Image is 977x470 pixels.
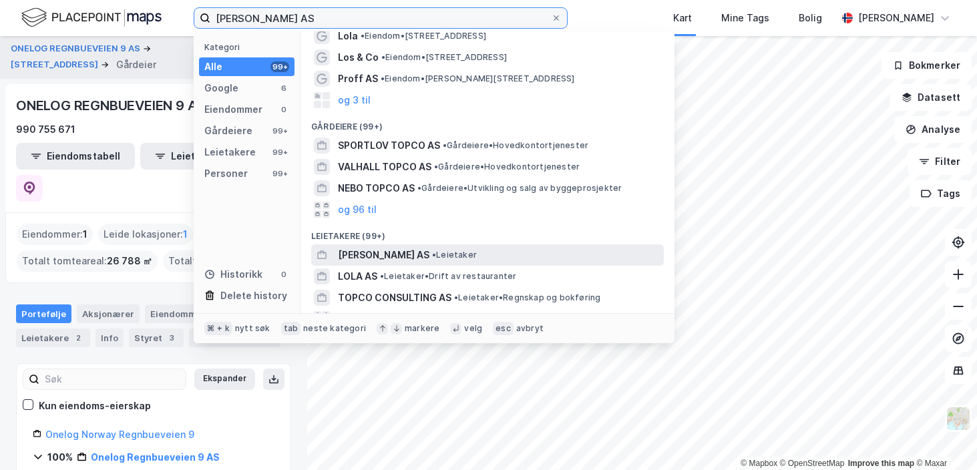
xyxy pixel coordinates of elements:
span: • [432,250,436,260]
div: 99+ [270,168,289,179]
button: Analyse [894,116,972,143]
div: 6 [278,83,289,93]
div: Eiendommer [204,101,262,117]
iframe: Chat Widget [910,406,977,470]
div: ⌘ + k [204,322,232,335]
div: 2 [71,331,85,344]
span: VALHALL TOPCO AS [338,159,431,175]
a: OpenStreetMap [780,459,845,468]
button: og 96 til [338,202,377,218]
div: Historikk [204,266,262,282]
button: Ekspander [194,369,255,390]
div: [PERSON_NAME] [858,10,934,26]
button: og 96 til [338,311,377,327]
div: Gårdeier [116,57,156,73]
button: og 3 til [338,92,371,108]
div: Google [204,80,238,96]
div: Personer [204,166,248,182]
span: Los & Co [338,49,379,65]
div: 3 [165,331,178,344]
div: 990 755 671 [16,122,75,138]
div: Leide lokasjoner : [98,224,193,245]
div: Info [95,328,124,347]
span: TOPCO CONSULTING AS [338,290,451,306]
span: Proff AS [338,71,378,87]
button: Leietakertabell [140,143,259,170]
span: • [434,162,438,172]
div: Totalt tomteareal : [17,250,158,272]
div: Totalt byggareal : [163,250,290,272]
div: nytt søk [235,323,270,334]
input: Søk [39,369,186,389]
span: LOLA AS [338,268,377,284]
button: Filter [908,148,972,175]
span: Leietaker [432,250,477,260]
div: Bolig [799,10,822,26]
span: • [381,52,385,62]
span: • [454,292,458,302]
div: 99+ [270,147,289,158]
div: Gårdeiere [204,123,252,139]
span: • [361,31,365,41]
span: • [417,183,421,193]
div: Delete history [220,288,287,304]
span: • [443,140,447,150]
img: logo.f888ab2527a4732fd821a326f86c7f29.svg [21,6,162,29]
div: Eiendommer [145,304,227,323]
div: Kun eiendoms-eierskap [39,398,151,414]
div: Aksjonærer [77,304,140,323]
div: Mine Tags [721,10,769,26]
span: • [381,73,385,83]
div: Gårdeiere (99+) [301,111,674,135]
div: Leietakere [16,328,90,347]
div: Styret [129,328,184,347]
span: Eiendom • [STREET_ADDRESS] [381,52,507,63]
div: Leietakere [204,144,256,160]
div: velg [464,323,482,334]
span: Eiendom • [STREET_ADDRESS] [361,31,486,41]
div: ONELOG REGNBUEVEIEN 9 AS [16,95,208,116]
span: Gårdeiere • Hovedkontortjenester [434,162,580,172]
input: Søk på adresse, matrikkel, gårdeiere, leietakere eller personer [210,8,551,28]
div: neste kategori [303,323,366,334]
span: Gårdeiere • Hovedkontortjenester [443,140,588,151]
div: Kategori [204,42,295,52]
button: Datasett [890,84,972,111]
span: SPORTLOV TOPCO AS [338,138,440,154]
button: Bokmerker [882,52,972,79]
div: esc [493,322,514,335]
span: Leietaker • Regnskap og bokføring [454,292,600,303]
div: Transaksjoner [189,328,280,347]
span: Leietaker • Drift av restauranter [380,271,516,282]
span: 1 [183,226,188,242]
span: Lola [338,28,358,44]
div: 99+ [270,126,289,136]
button: ONELOG REGNBUEVEIEN 9 AS [11,42,143,55]
span: 26 788 ㎡ [107,253,152,269]
a: Mapbox [741,459,777,468]
a: Improve this map [848,459,914,468]
div: 0 [278,269,289,280]
div: 0 [278,104,289,115]
span: NEBO TOPCO AS [338,180,415,196]
div: avbryt [516,323,544,334]
span: • [380,271,384,281]
span: Gårdeiere • Utvikling og salg av byggeprosjekter [417,183,622,194]
div: Alle [204,59,222,75]
a: Onelog Norway Regnbueveien 9 [45,429,194,440]
div: Leietakere (99+) [301,220,674,244]
div: 100% [47,449,73,465]
div: markere [405,323,439,334]
div: 99+ [270,61,289,72]
span: Eiendom • [PERSON_NAME][STREET_ADDRESS] [381,73,575,84]
a: Onelog Regnbueveien 9 AS [91,451,220,463]
button: [STREET_ADDRESS] [11,58,101,71]
div: Portefølje [16,304,71,323]
button: Eiendomstabell [16,143,135,170]
button: Tags [910,180,972,207]
span: 1 [83,226,87,242]
div: Eiendommer : [17,224,93,245]
span: [PERSON_NAME] AS [338,247,429,263]
div: Kart [673,10,692,26]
